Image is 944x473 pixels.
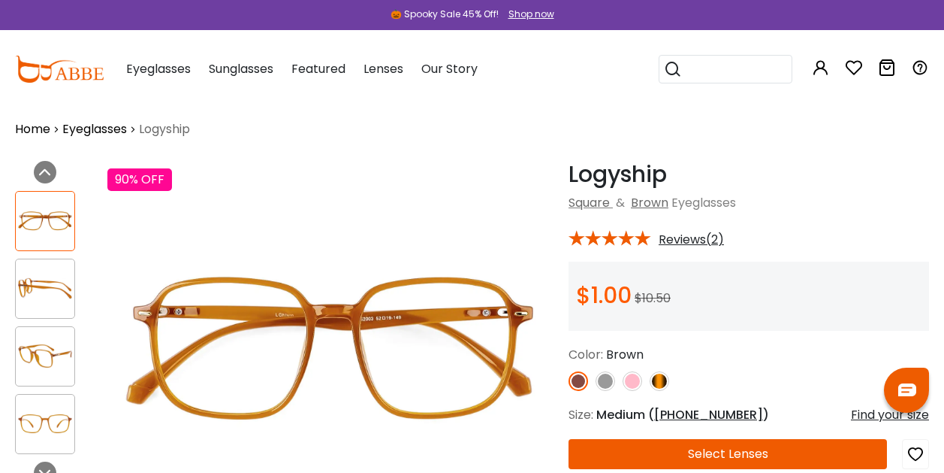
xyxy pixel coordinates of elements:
[501,8,554,20] a: Shop now
[569,439,887,469] button: Select Lenses
[209,60,273,77] span: Sunglasses
[15,120,50,138] a: Home
[16,206,74,235] img: Logyship Brown Plastic Eyeglasses , UniversalBridgeFit Frames from ABBE Glasses
[16,409,74,438] img: Logyship Brown Plastic Eyeglasses , UniversalBridgeFit Frames from ABBE Glasses
[631,194,668,211] a: Brown
[613,194,628,211] span: &
[898,384,916,396] img: chat
[596,406,769,423] span: Medium ( )
[391,8,499,21] div: 🎃 Spooky Sale 45% Off!
[139,120,190,138] span: Logyship
[606,346,644,363] span: Brown
[126,60,191,77] span: Eyeglasses
[654,406,763,423] span: [PHONE_NUMBER]
[569,194,610,211] a: Square
[569,346,603,363] span: Color:
[576,279,632,311] span: $1.00
[363,60,403,77] span: Lenses
[16,341,74,371] img: Logyship Brown Plastic Eyeglasses , UniversalBridgeFit Frames from ABBE Glasses
[107,168,172,191] div: 90% OFF
[569,161,929,188] h1: Logyship
[635,290,671,307] span: $10.50
[62,120,127,138] a: Eyeglasses
[851,406,929,424] div: Find your size
[291,60,345,77] span: Featured
[671,194,736,211] span: Eyeglasses
[15,56,104,83] img: abbeglasses.com
[508,8,554,21] div: Shop now
[421,60,478,77] span: Our Story
[569,406,593,423] span: Size:
[659,233,724,247] span: Reviews(2)
[16,274,74,303] img: Logyship Brown Plastic Eyeglasses , UniversalBridgeFit Frames from ABBE Glasses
